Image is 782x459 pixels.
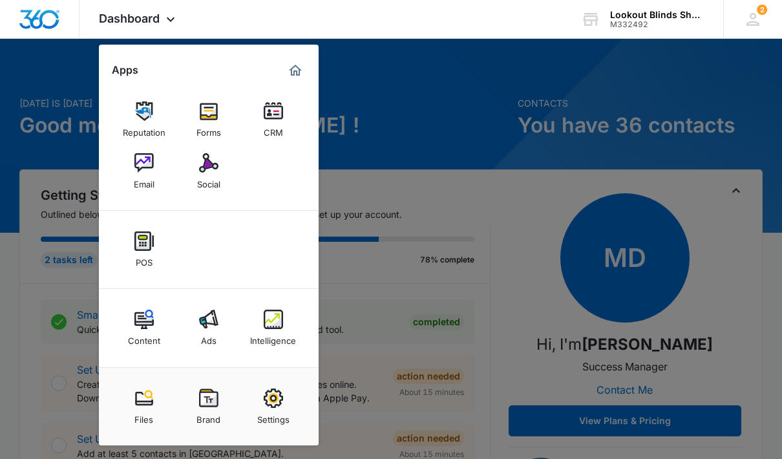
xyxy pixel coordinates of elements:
a: Brand [184,382,233,431]
div: Content [128,329,160,346]
div: account id [610,20,704,29]
div: account name [610,10,704,20]
a: CRM [249,95,298,144]
h2: Apps [112,64,138,76]
div: Files [134,408,153,425]
a: Social [184,147,233,196]
div: Forms [196,121,221,138]
a: Forms [184,95,233,144]
div: POS [136,251,153,268]
a: Reputation [120,95,169,144]
div: Ads [201,329,217,346]
a: Email [120,147,169,196]
div: Social [197,173,220,189]
div: CRM [264,121,283,138]
a: Settings [249,382,298,431]
span: Dashboard [99,12,160,25]
a: Ads [184,303,233,352]
div: Email [134,173,154,189]
div: notifications count [757,5,767,15]
div: Settings [257,408,290,425]
a: Files [120,382,169,431]
div: Intelligence [250,329,296,346]
a: Intelligence [249,303,298,352]
span: 2 [757,5,767,15]
a: POS [120,225,169,274]
a: Content [120,303,169,352]
a: Marketing 360® Dashboard [285,60,306,81]
div: Reputation [123,121,165,138]
div: Brand [196,408,220,425]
